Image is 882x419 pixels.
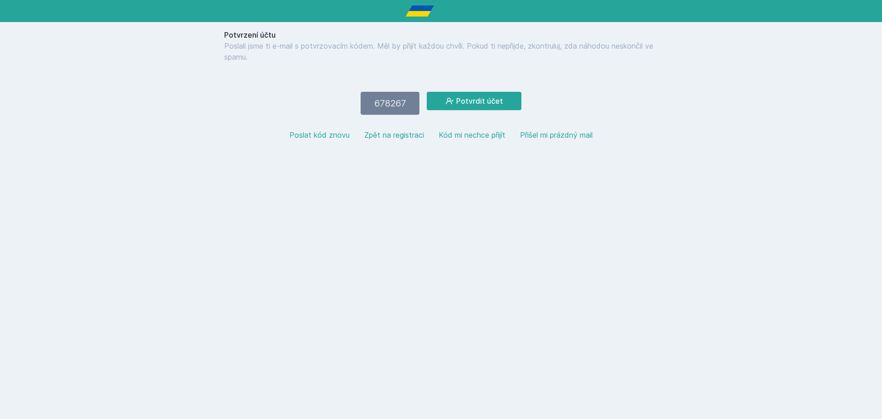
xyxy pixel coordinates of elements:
[224,29,658,40] h1: Potvrzení účtu
[224,40,658,62] p: Poslali jsme ti e-mail s potvrzovacím kódem. Měl by přijít každou chvíli. Pokud ti nepřijde, zkon...
[361,92,419,115] input: 123456
[520,129,593,140] button: Přišel mi prázdný mail
[439,129,505,140] button: Kód mi nechce přijít
[289,129,350,140] button: Poslat kód znovu
[427,92,521,110] button: Potvrdit účet
[364,129,424,140] button: Zpět na registraci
